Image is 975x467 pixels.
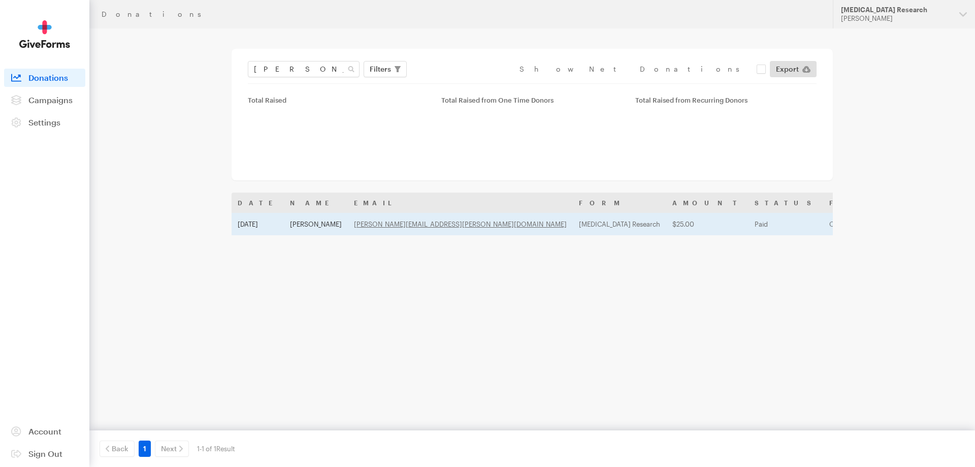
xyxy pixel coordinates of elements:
[28,73,68,82] span: Donations
[749,213,823,235] td: Paid
[749,193,823,213] th: Status
[19,20,70,48] img: GiveForms
[573,193,666,213] th: Form
[232,213,284,235] td: [DATE]
[348,193,573,213] th: Email
[370,63,391,75] span: Filters
[573,213,666,235] td: [MEDICAL_DATA] Research
[364,61,407,77] button: Filters
[28,117,60,127] span: Settings
[666,213,749,235] td: $25.00
[776,63,799,75] span: Export
[841,6,951,14] div: [MEDICAL_DATA] Research
[284,213,348,235] td: [PERSON_NAME]
[635,96,817,104] div: Total Raised from Recurring Donors
[28,95,73,105] span: Campaigns
[197,441,235,457] div: 1-1 of 1
[28,426,61,436] span: Account
[666,193,749,213] th: Amount
[4,69,85,87] a: Donations
[770,61,817,77] a: Export
[4,91,85,109] a: Campaigns
[28,449,62,458] span: Sign Out
[4,422,85,441] a: Account
[4,113,85,132] a: Settings
[823,213,939,235] td: One time
[823,193,939,213] th: Frequency
[284,193,348,213] th: Name
[441,96,623,104] div: Total Raised from One Time Donors
[4,445,85,463] a: Sign Out
[354,220,567,228] a: [PERSON_NAME][EMAIL_ADDRESS][PERSON_NAME][DOMAIN_NAME]
[232,193,284,213] th: Date
[841,14,951,23] div: [PERSON_NAME]
[248,61,360,77] input: Search Name & Email
[216,445,235,453] span: Result
[248,96,429,104] div: Total Raised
